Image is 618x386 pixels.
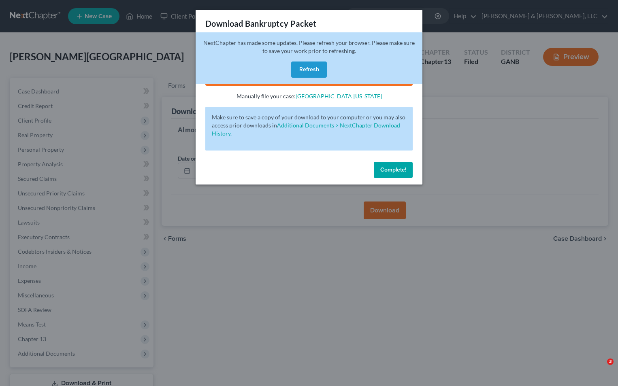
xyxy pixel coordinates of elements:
a: [GEOGRAPHIC_DATA][US_STATE] [296,93,382,100]
p: Make sure to save a copy of your download to your computer or you may also access prior downloads in [212,113,406,138]
span: Complete! [380,166,406,173]
span: 3 [607,358,614,365]
h3: Download Bankruptcy Packet [205,18,316,29]
span: NextChapter has made some updates. Please refresh your browser. Please make sure to save your wor... [203,39,415,54]
a: Additional Documents > NextChapter Download History. [212,122,400,137]
iframe: Intercom live chat [590,358,610,378]
p: Manually file your case: [205,92,413,100]
button: Refresh [291,62,327,78]
button: Complete! [374,162,413,178]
